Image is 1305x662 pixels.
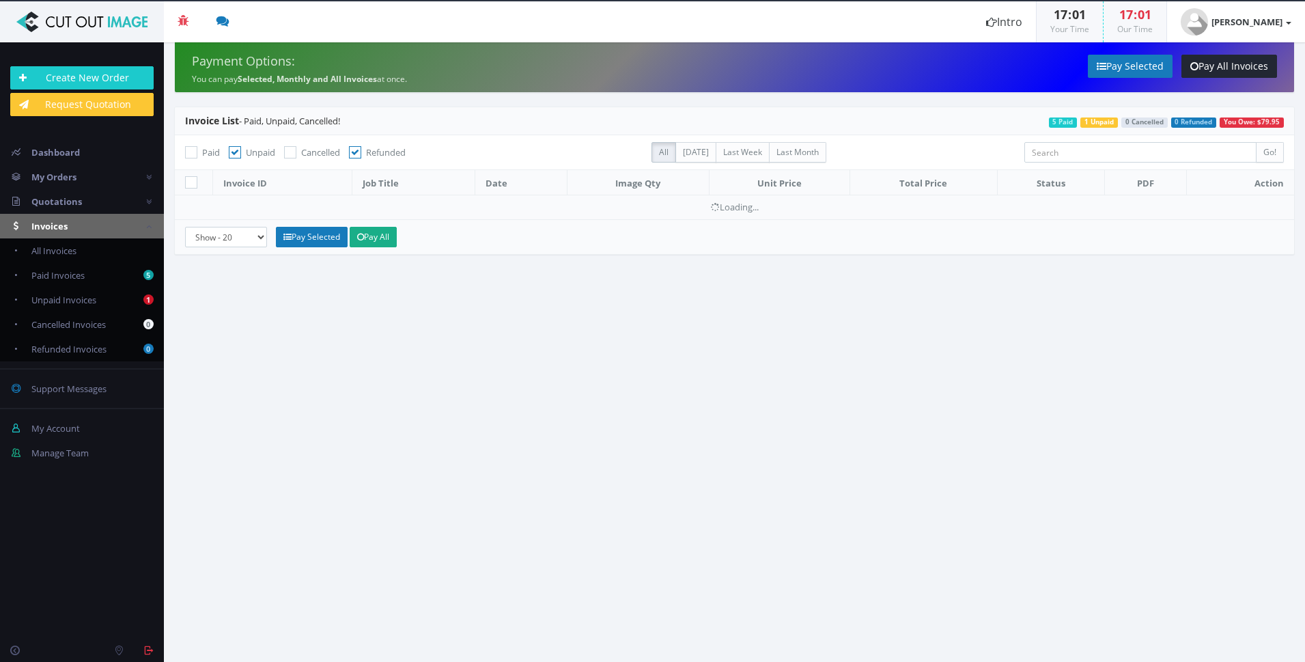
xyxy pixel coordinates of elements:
[1181,8,1208,36] img: user_default.jpg
[350,227,397,247] a: Pay All
[31,220,68,232] span: Invoices
[31,318,106,331] span: Cancelled Invoices
[998,170,1105,195] th: Status
[31,245,76,257] span: All Invoices
[1049,118,1078,128] span: 5 Paid
[213,170,352,195] th: Invoice ID
[31,447,89,459] span: Manage Team
[31,171,76,183] span: My Orders
[352,170,475,195] th: Job Title
[1067,6,1072,23] span: :
[675,142,716,163] label: [DATE]
[31,294,96,306] span: Unpaid Invoices
[1054,6,1067,23] span: 17
[202,146,220,158] span: Paid
[651,142,676,163] label: All
[716,142,770,163] label: Last Week
[1138,6,1151,23] span: 01
[709,170,850,195] th: Unit Price
[185,114,239,127] span: Invoice List
[769,142,826,163] label: Last Month
[1171,118,1217,128] span: 0 Refunded
[31,383,107,395] span: Support Messages
[31,269,85,281] span: Paid Invoices
[1024,142,1257,163] input: Search
[1211,16,1282,28] strong: [PERSON_NAME]
[1121,118,1168,128] span: 0 Cancelled
[1072,6,1086,23] span: 01
[143,294,154,305] b: 1
[1088,55,1173,78] a: Pay Selected
[246,146,275,158] span: Unpaid
[31,422,80,435] span: My Account
[301,146,340,158] span: Cancelled
[192,55,725,68] h4: Payment Options:
[1186,170,1294,195] th: Action
[175,195,1294,219] td: Loading...
[1133,6,1138,23] span: :
[276,227,348,247] a: Pay Selected
[143,319,154,329] b: 0
[31,146,80,158] span: Dashboard
[567,170,709,195] th: Image Qty
[31,195,82,208] span: Quotations
[143,344,154,354] b: 0
[850,170,998,195] th: Total Price
[1119,6,1133,23] span: 17
[1256,142,1284,163] input: Go!
[192,73,407,85] small: You can pay at once.
[1167,1,1305,42] a: [PERSON_NAME]
[1050,23,1089,35] small: Your Time
[1104,170,1186,195] th: PDF
[1117,23,1153,35] small: Our Time
[185,115,340,127] span: - Paid, Unpaid, Cancelled!
[1080,118,1118,128] span: 1 Unpaid
[143,270,154,280] b: 5
[1181,55,1277,78] a: Pay All Invoices
[10,93,154,116] a: Request Quotation
[366,146,406,158] span: Refunded
[238,73,377,85] strong: Selected, Monthly and All Invoices
[10,66,154,89] a: Create New Order
[972,1,1036,42] a: Intro
[31,343,107,355] span: Refunded Invoices
[10,12,154,32] img: Cut Out Image
[1220,118,1284,128] span: You Owe: $79.95
[475,170,567,195] th: Date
